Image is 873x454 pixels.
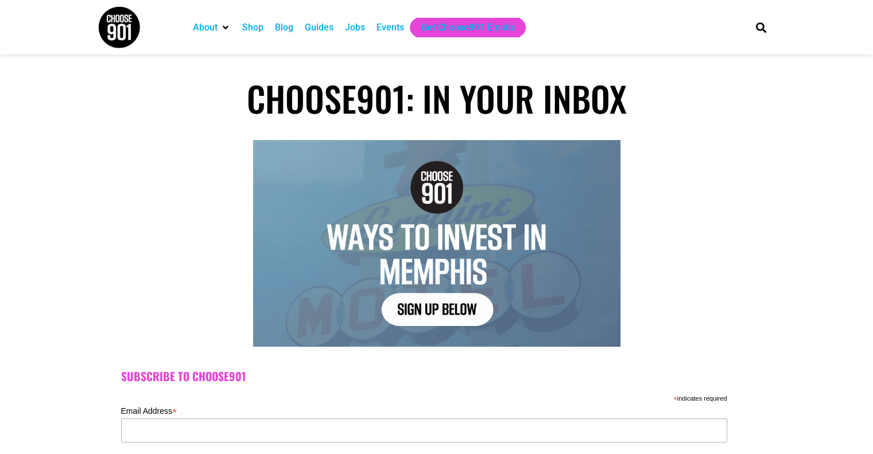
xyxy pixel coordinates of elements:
a: Blog [275,21,293,34]
img: Text graphic with "Choose 901" logo. Reads: "7 Things to Do in Memphis This Week. Sign Up Below."... [253,140,620,347]
div: About [187,18,236,37]
a: Events [377,21,404,34]
nav: Main nav [187,18,736,37]
a: Get Choose901 Emails [421,21,514,34]
a: Jobs [345,21,365,34]
h1: Choose901: In Your Inbox [98,77,775,119]
a: About [193,21,218,34]
a: Shop [242,21,263,34]
a: Guides [305,21,333,34]
label: Email Address [121,403,727,417]
div: indicates required [121,392,727,403]
div: Search [751,18,770,37]
h2: Subscribe to Choose901 [121,370,752,383]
